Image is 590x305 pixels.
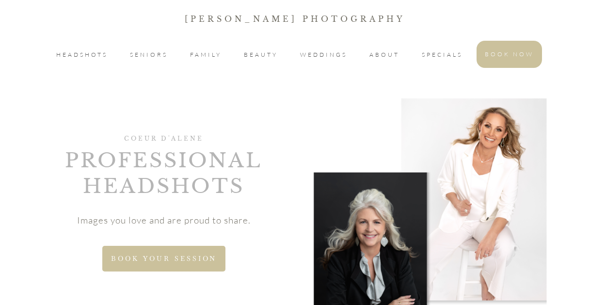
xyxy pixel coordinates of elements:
[190,49,222,61] a: FAMILY
[102,246,225,272] a: BOOK YOUR SESSION
[244,49,278,61] a: BEAUTY
[369,49,399,61] a: ABOUT
[77,205,251,236] p: Images you love and are proud to share.
[130,49,168,61] a: SENIORS
[422,49,462,61] a: SPECIALS
[111,255,217,263] span: BOOK YOUR SESSION
[485,48,534,60] a: BOOK NOW
[36,135,291,147] h1: COEUR D'ALENE
[56,49,108,61] a: HEADSHOTS
[0,12,590,26] p: [PERSON_NAME] Photography
[300,49,347,61] a: WEDDINGS
[65,148,262,198] span: Professional headshots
